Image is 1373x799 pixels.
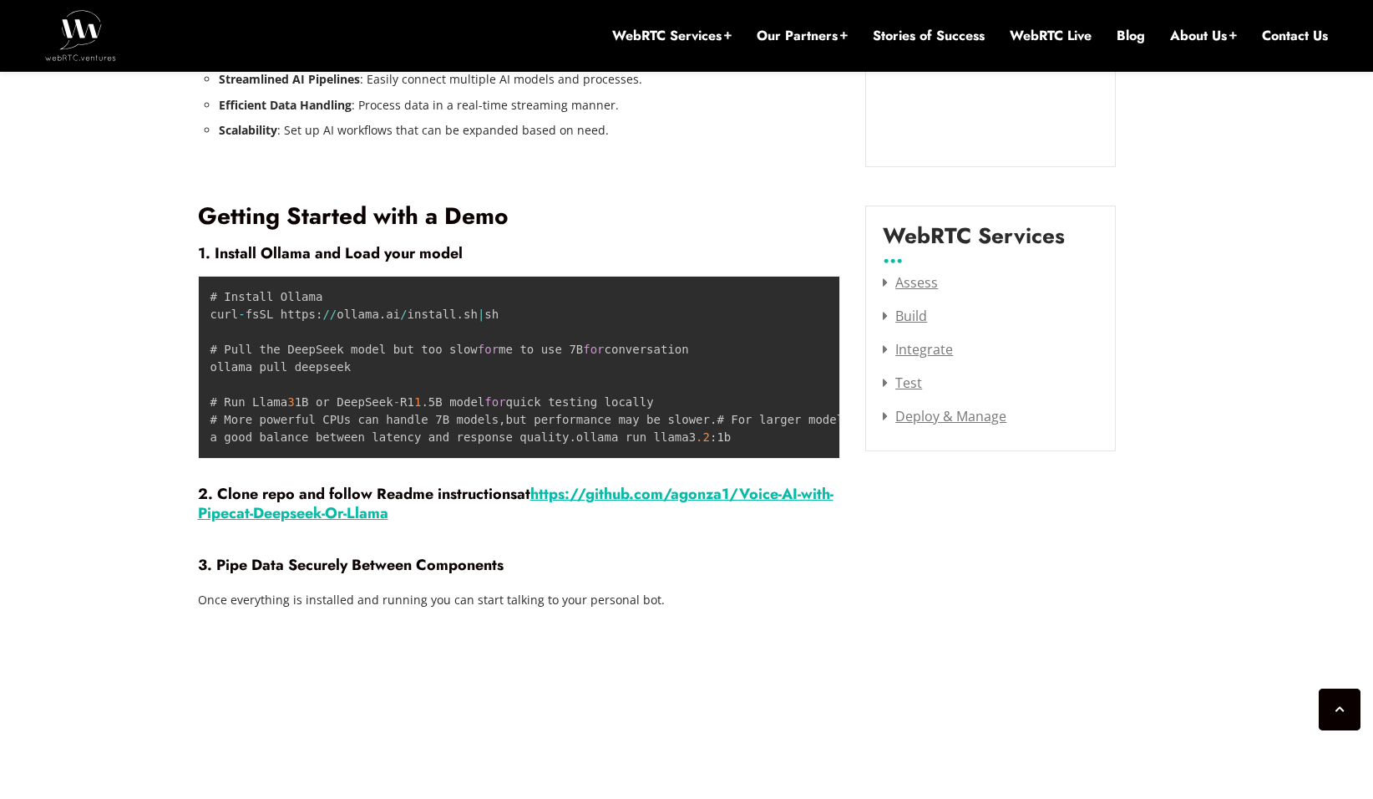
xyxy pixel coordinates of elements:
span: / [330,308,337,321]
span: for [583,343,604,356]
span: for [484,395,505,409]
span: . [569,430,575,444]
h4: at [198,485,841,522]
span: | [478,308,484,321]
a: Test [883,374,922,392]
a: WebRTC Live [1010,27,1092,45]
img: WebRTC.ventures [45,10,116,60]
a: Contact Us [1262,27,1328,45]
strong: 2. Clone repo and follow Readme instructions [198,483,517,505]
span: : [316,308,322,321]
span: for [478,343,499,356]
span: - [393,395,400,409]
li: : Easily connect multiple AI models and processes. [219,67,841,92]
span: : [710,430,717,444]
a: Stories of Success [873,27,985,45]
p: Once everything is installed and running you can start talking to your personal bot. [198,588,841,613]
strong: Scalability [219,122,277,138]
a: Deploy & Manage [883,407,1006,425]
h2: Getting Started with a Demo [198,202,841,232]
a: github [585,483,629,505]
strong: 1. Install Ollama and Load your model [198,242,463,264]
a: About Us [1170,27,1237,45]
strong: Streamlined AI Pipelines [219,71,360,87]
code: # Install Ollama curl fsSL https ollama ai install sh sh # Pull the DeepSeek model but too slow m... [210,290,1253,444]
span: . [379,308,386,321]
label: WebRTC Services [883,223,1065,262]
span: .2 [696,430,710,444]
a: Our Partners [757,27,848,45]
strong: Efficient Data Handling [219,97,352,113]
span: 3 [287,395,294,409]
span: / [400,308,407,321]
span: . [457,308,464,321]
span: 1 [414,395,421,409]
a: Blog [1117,27,1145,45]
a: .com/agonza1/Voice-AI-with-Pipecat-Deepseek-Or-Llama [198,483,833,523]
span: - [238,308,245,321]
a: Build [883,307,927,325]
strong: 3. Pipe Data Securely Between Components [198,554,504,576]
li: : Process data in a real-time streaming manner. [219,93,841,118]
span: , [499,413,505,426]
a: https:// [530,483,585,505]
a: WebRTC Services [612,27,732,45]
li: : Set up AI workflows that can be expanded based on need. [219,118,841,143]
a: Integrate [883,340,953,359]
span: . [710,413,717,426]
a: Assess [883,273,938,292]
span: . [421,395,428,409]
span: / [322,308,329,321]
